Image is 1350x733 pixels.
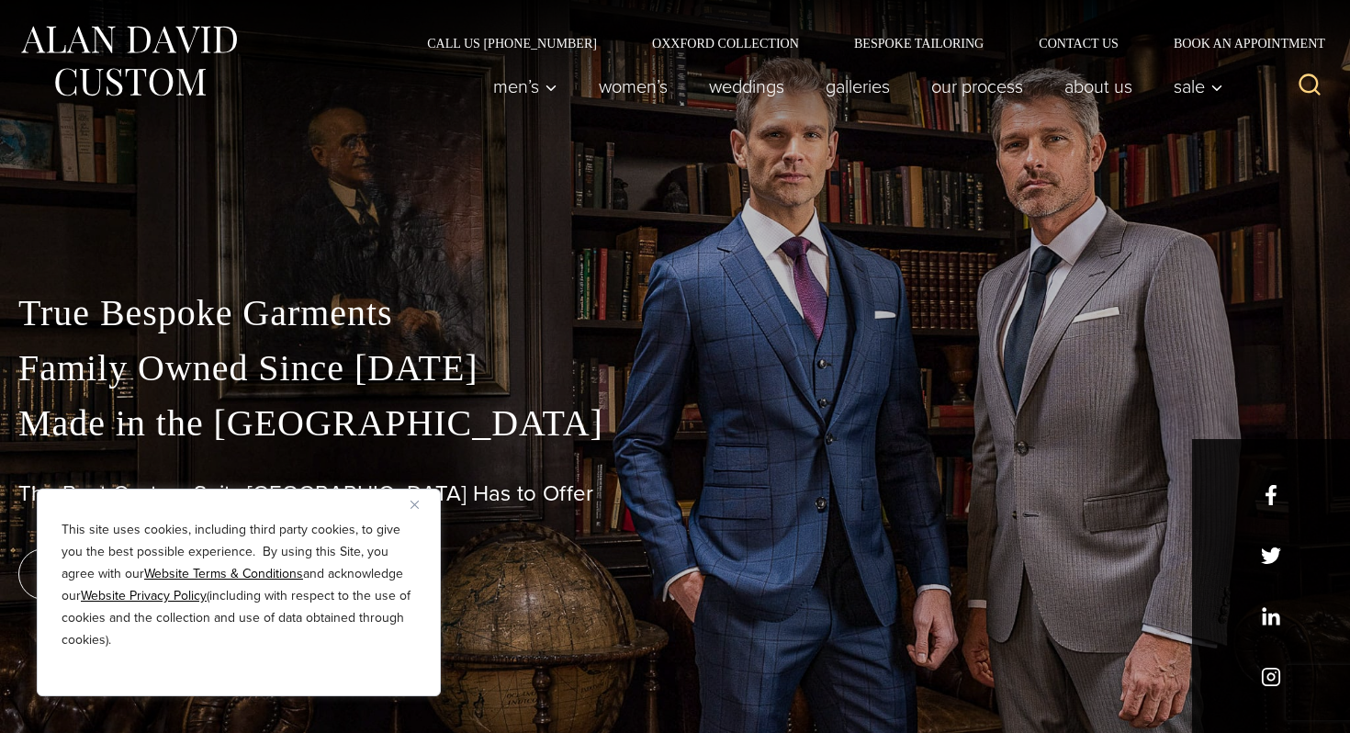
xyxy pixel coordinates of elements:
a: Our Process [911,68,1044,105]
nav: Secondary Navigation [399,37,1332,50]
a: Website Privacy Policy [81,586,207,605]
a: Call Us [PHONE_NUMBER] [399,37,624,50]
h1: The Best Custom Suits [GEOGRAPHIC_DATA] Has to Offer [18,480,1332,507]
p: This site uses cookies, including third party cookies, to give you the best possible experience. ... [62,519,416,651]
a: About Us [1044,68,1153,105]
a: Galleries [805,68,911,105]
a: Oxxford Collection [624,37,827,50]
a: Bespoke Tailoring [827,37,1011,50]
p: True Bespoke Garments Family Owned Since [DATE] Made in the [GEOGRAPHIC_DATA] [18,286,1332,451]
a: Website Terms & Conditions [144,564,303,583]
img: Alan David Custom [18,20,239,102]
a: Contact Us [1011,37,1146,50]
img: Close [411,501,419,509]
a: book an appointment [18,548,276,600]
a: weddings [689,68,805,105]
button: View Search Form [1288,64,1332,108]
button: Close [411,493,433,515]
span: Men’s [493,77,557,96]
span: Sale [1174,77,1223,96]
a: Women’s [579,68,689,105]
a: Book an Appointment [1146,37,1332,50]
nav: Primary Navigation [473,68,1233,105]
